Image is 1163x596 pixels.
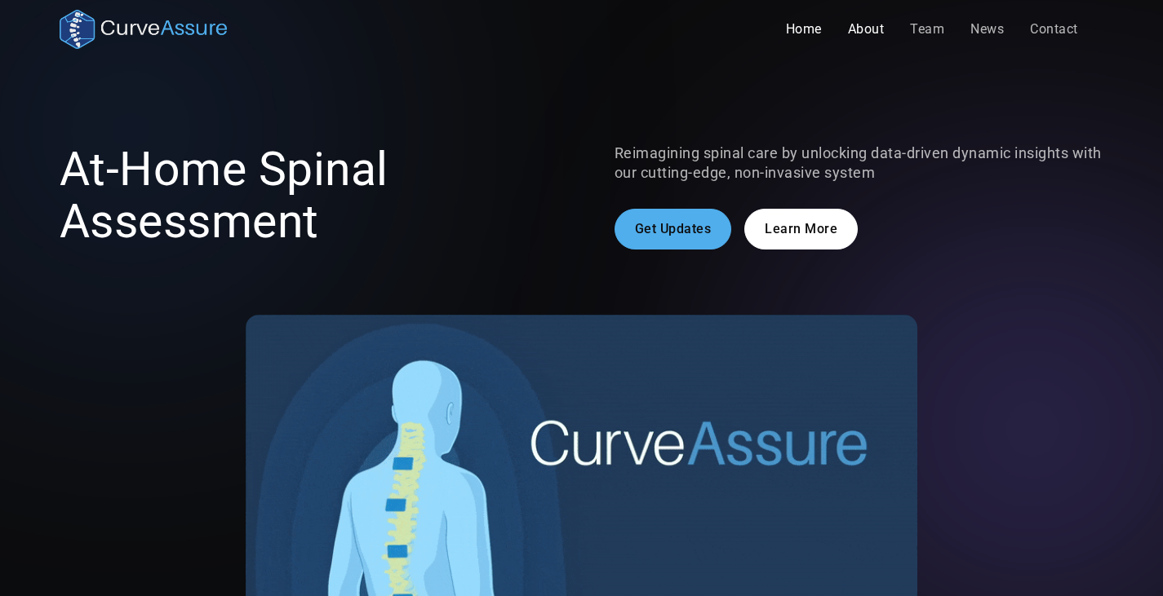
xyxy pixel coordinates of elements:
a: home [60,10,227,49]
a: Home [773,13,835,46]
a: Contact [1017,13,1091,46]
a: About [835,13,898,46]
h1: At-Home Spinal Assessment [60,143,549,248]
a: Learn More [744,209,858,249]
a: Get Updates [615,209,732,249]
a: Team [897,13,957,46]
a: News [957,13,1017,46]
p: Reimagining spinal care by unlocking data-driven dynamic insights with our cutting-edge, non-inva... [615,143,1104,183]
